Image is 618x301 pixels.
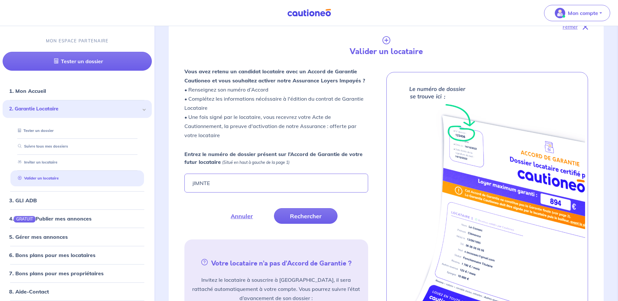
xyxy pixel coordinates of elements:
[184,151,363,165] strong: Entrez le numéro de dossier présent sur l’Accord de Garantie de votre futur locataire
[3,285,152,298] div: 8. Aide-Contact
[215,208,269,224] button: Annuler
[3,100,152,118] div: 2. Garantie Locataire
[9,252,95,258] a: 6. Bons plans pour mes locataires
[544,5,610,21] button: illu_account_valid_menu.svgMon compte
[10,125,144,136] div: Tester un dossier
[9,197,37,204] a: 3. GLI ADB
[568,9,598,17] p: Mon compte
[563,23,578,31] p: Fermer
[3,230,152,243] div: 5. Gérer mes annonces
[285,9,334,17] img: Cautioneo
[283,47,489,56] h4: Valider un locataire
[3,212,152,225] div: 4.GRATUITPublier mes annonces
[15,144,68,149] a: Suivre tous mes dossiers
[10,157,144,168] div: Inviter un locataire
[187,258,365,267] h5: Votre locataire n’a pas d’Accord de Garantie ?
[10,173,144,184] div: Valider un locataire
[184,68,365,84] strong: Vous avez retenu un candidat locataire avec un Accord de Garantie Cautioneo et vous souhaitez act...
[555,8,565,18] img: illu_account_valid_menu.svg
[9,270,104,277] a: 7. Bons plans pour mes propriétaires
[184,174,368,193] input: Ex : 453678
[9,288,49,295] a: 8. Aide-Contact
[9,106,140,113] span: 2. Garantie Locataire
[9,88,46,94] a: 1. Mon Accueil
[15,128,54,133] a: Tester un dossier
[3,267,152,280] div: 7. Bons plans pour mes propriétaires
[3,249,152,262] div: 6. Bons plans pour mes locataires
[9,234,68,240] a: 5. Gérer mes annonces
[15,160,57,165] a: Inviter un locataire
[46,38,109,44] p: MON ESPACE PARTENAIRE
[3,52,152,71] a: Tester un dossier
[3,85,152,98] div: 1. Mon Accueil
[274,208,338,224] button: Rechercher
[222,160,290,165] em: (Situé en haut à gauche de la page 1)
[15,176,59,180] a: Valider un locataire
[10,141,144,152] div: Suivre tous mes dossiers
[3,194,152,207] div: 3. GLI ADB
[9,215,92,222] a: 4.GRATUITPublier mes annonces
[184,67,368,140] p: • Renseignez son numéro d’Accord • Complétez les informations nécéssaire à l'édition du contrat d...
